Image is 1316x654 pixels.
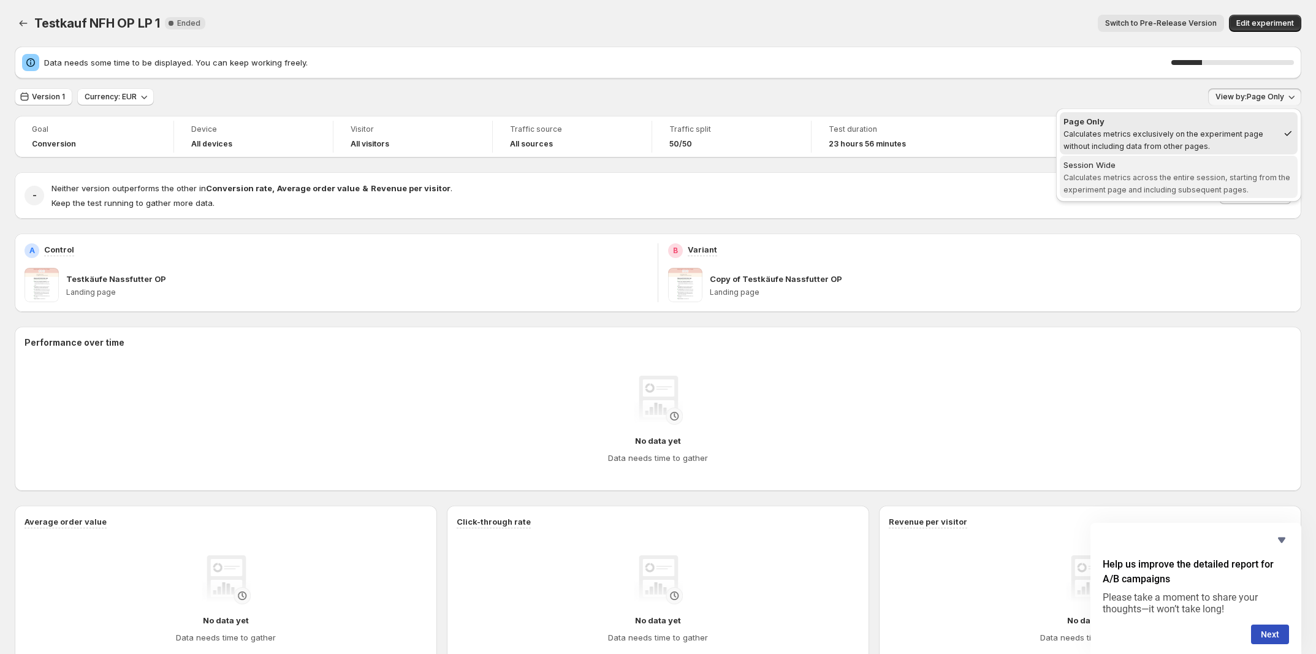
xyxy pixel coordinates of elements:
button: Edit experiment [1229,15,1301,32]
a: VisitorAll visitors [351,123,475,150]
a: GoalConversion [32,123,156,150]
p: Landing page [710,287,1291,297]
strong: , [272,183,275,193]
a: DeviceAll devices [191,123,316,150]
span: Test duration [829,124,954,134]
h2: A [29,246,35,256]
h4: All devices [191,139,232,149]
span: Goal [32,124,156,134]
h3: Click-through rate [457,515,531,528]
h2: Help us improve the detailed report for A/B campaigns [1103,557,1289,587]
h4: No data yet [635,614,681,626]
h4: All sources [510,139,553,149]
p: Copy of Testkäufe Nassfutter OP [710,273,842,285]
strong: Average order value [277,183,360,193]
span: Currency: EUR [85,92,137,102]
h3: Average order value [25,515,107,528]
button: Back [15,15,32,32]
h2: - [32,189,37,202]
span: Traffic split [669,124,794,134]
p: Control [44,243,74,256]
img: No data yet [634,376,683,425]
span: Edit experiment [1236,18,1294,28]
span: Calculates metrics exclusively on the experiment page without including data from other pages. [1063,129,1263,151]
button: Hide survey [1274,533,1289,547]
button: View by:Page Only [1208,88,1301,105]
span: Version 1 [32,92,65,102]
span: Calculates metrics across the entire session, starting from the experiment page and including sub... [1063,173,1290,194]
a: Traffic sourceAll sources [510,123,634,150]
span: Switch to Pre-Release Version [1105,18,1217,28]
h4: All visitors [351,139,389,149]
img: Testkäufe Nassfutter OP [25,268,59,302]
span: 50/50 [669,139,692,149]
h4: No data yet [1067,614,1113,626]
h2: Performance over time [25,337,1291,349]
span: Data needs some time to be displayed. You can keep working freely. [44,56,1171,69]
button: Next question [1251,625,1289,644]
img: No data yet [202,555,251,604]
img: Copy of Testkäufe Nassfutter OP [668,268,702,302]
span: 23 hours 56 minutes [829,139,906,149]
div: Session Wide [1063,159,1294,171]
span: View by: Page Only [1215,92,1284,102]
a: Test duration23 hours 56 minutes [829,123,954,150]
p: Variant [688,243,717,256]
div: Page Only [1063,115,1278,127]
h4: No data yet [203,614,249,626]
span: Visitor [351,124,475,134]
p: Testkäufe Nassfutter OP [66,273,166,285]
strong: & [362,183,368,193]
span: Testkauf NFH OP LP 1 [34,16,160,31]
h4: No data yet [635,435,681,447]
h4: Data needs time to gather [608,452,708,464]
strong: Revenue per visitor [371,183,451,193]
button: Version 1 [15,88,72,105]
span: Conversion [32,139,76,149]
span: Ended [177,18,200,28]
img: No data yet [634,555,683,604]
h4: Data needs time to gather [176,631,276,644]
span: Device [191,124,316,134]
p: Landing page [66,287,648,297]
h3: Revenue per visitor [889,515,967,528]
h4: Data needs time to gather [608,631,708,644]
div: Help us improve the detailed report for A/B campaigns [1103,533,1289,644]
h4: Data needs time to gather [1040,631,1140,644]
h2: B [673,246,678,256]
span: Traffic source [510,124,634,134]
button: Switch to Pre-Release Version [1098,15,1224,32]
strong: Conversion rate [206,183,272,193]
img: No data yet [1066,555,1115,604]
span: Keep the test running to gather more data. [51,198,215,208]
p: Please take a moment to share your thoughts—it won’t take long! [1103,591,1289,615]
button: Currency: EUR [77,88,154,105]
a: Traffic split50/50 [669,123,794,150]
span: Neither version outperforms the other in . [51,183,452,193]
